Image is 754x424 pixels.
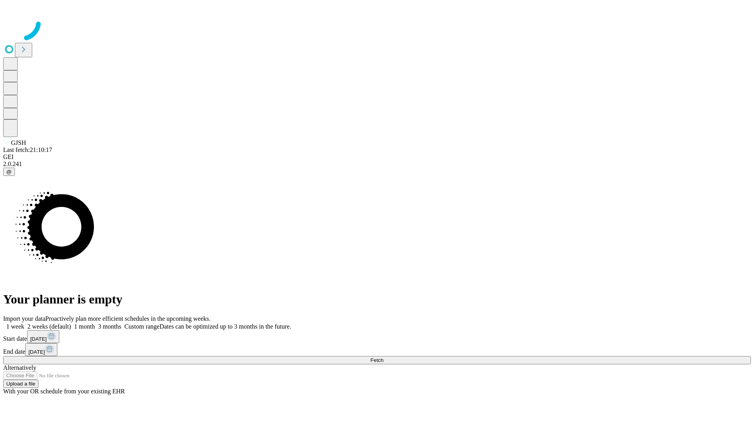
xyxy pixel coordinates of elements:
[3,380,38,388] button: Upload a file
[3,330,751,343] div: Start date
[3,315,46,322] span: Import your data
[3,161,751,168] div: 2.0.241
[3,154,751,161] div: GEI
[3,356,751,364] button: Fetch
[159,323,291,330] span: Dates can be optimized up to 3 months in the future.
[11,139,26,146] span: GJSH
[27,330,59,343] button: [DATE]
[3,364,36,371] span: Alternatively
[27,323,71,330] span: 2 weeks (default)
[6,169,12,175] span: @
[6,323,24,330] span: 1 week
[30,336,47,342] span: [DATE]
[98,323,121,330] span: 3 months
[46,315,210,322] span: Proactively plan more efficient schedules in the upcoming weeks.
[3,292,751,307] h1: Your planner is empty
[124,323,159,330] span: Custom range
[3,146,52,153] span: Last fetch: 21:10:17
[3,343,751,356] div: End date
[74,323,95,330] span: 1 month
[25,343,57,356] button: [DATE]
[3,388,125,395] span: With your OR schedule from your existing EHR
[3,168,15,176] button: @
[28,349,45,355] span: [DATE]
[370,357,383,363] span: Fetch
